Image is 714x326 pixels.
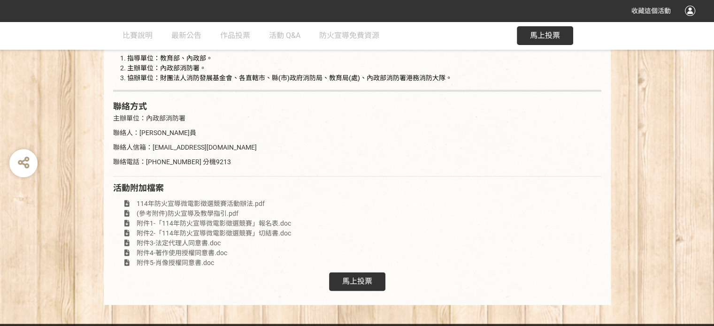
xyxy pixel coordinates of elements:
[137,210,238,217] span: (參考附件)防火宣導及教學指引.pdf
[113,249,227,257] a: 附件4-著作使用授權同意書.doc
[113,143,601,152] p: 聯絡人信箱：[EMAIL_ADDRESS][DOMAIN_NAME]
[631,7,671,15] span: 收藏這個活動
[319,31,379,40] span: 防火宣導免費資源
[171,22,201,50] a: 最新公告
[113,114,601,123] p: 主辦單位：內政部消防署
[137,239,221,247] span: 附件3-法定代理人同意書.doc
[113,183,164,193] span: 活動附加檔案
[530,31,560,40] span: 馬上投票
[127,54,213,62] span: 指導單位：教育部、內政部。
[137,220,291,227] span: 附件1-「114年防火宣導微電影徵選競賽」報名表.doc
[137,259,214,266] span: 附件5-肖像授權同意書.doc
[113,259,214,266] a: 附件5-肖像授權同意書.doc
[123,31,153,40] span: 比賽說明
[113,101,147,111] strong: 聯絡方式
[269,31,300,40] span: 活動 Q&A
[113,128,601,138] p: 聯絡人：[PERSON_NAME]員
[137,249,227,257] span: 附件4-著作使用授權同意書.doc
[113,220,291,227] a: 附件1-「114年防火宣導微電影徵選競賽」報名表.doc
[113,229,291,237] a: 附件2-「114年防火宣導微電影徵選競賽」切結書.doc
[127,64,206,72] span: 主辦單位：內政部消防署。
[113,239,221,247] a: 附件3-法定代理人同意書.doc
[269,22,300,50] a: 活動 Q&A
[220,31,250,40] span: 作品投票
[137,229,291,237] span: 附件2-「114年防火宣導微電影徵選競賽」切結書.doc
[342,277,372,286] span: 馬上投票
[319,22,379,50] a: 防火宣導免費資源
[220,22,250,50] a: 作品投票
[127,74,452,82] span: 協辦單位：財團法人消防發展基金會、各直轄市、縣(市)政府消防局、教育局(處)、內政部消防署港務消防大隊。
[113,200,265,207] a: 114年防火宣導微電影徵選競賽活動辦法.pdf
[137,200,265,207] span: 114年防火宣導微電影徵選競賽活動辦法.pdf
[171,31,201,40] span: 最新公告
[113,210,238,217] a: (參考附件)防火宣導及教學指引.pdf
[113,157,601,167] p: 聯絡電話：[PHONE_NUMBER] 分機9213
[517,26,573,45] button: 馬上投票
[123,22,153,50] a: 比賽說明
